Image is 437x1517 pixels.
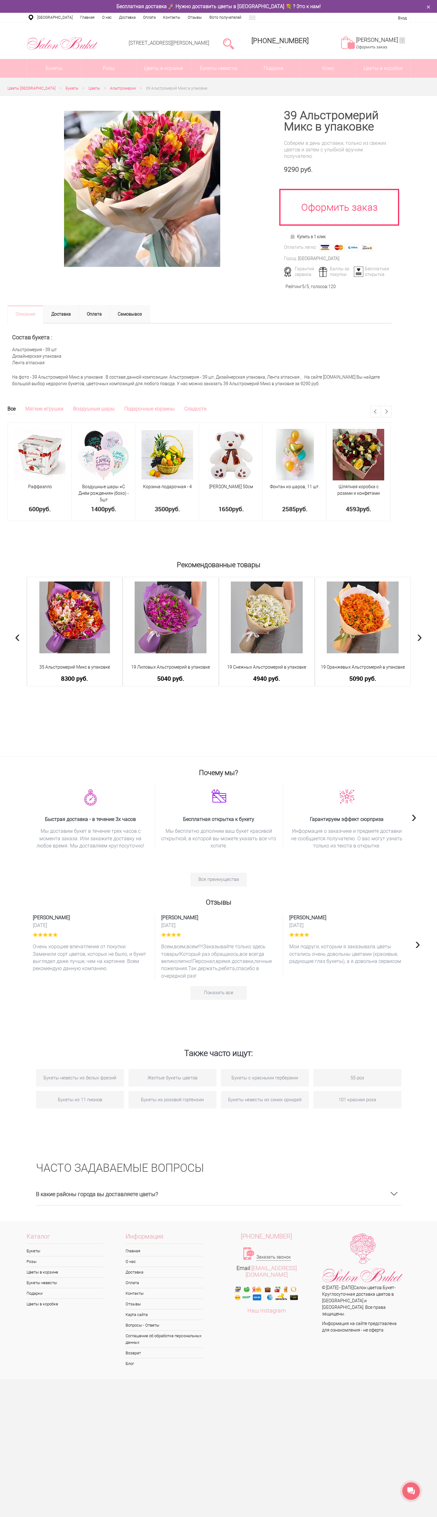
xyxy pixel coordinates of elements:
[161,827,276,849] span: Мы бесплатно дополним ваш букет красивой открыткой, в которой вы можете указать все что хотите.
[126,1348,203,1358] a: Возврат
[411,808,417,826] span: Next
[82,59,136,78] a: Розы
[91,505,105,513] span: 1400
[110,86,136,91] span: Альстромерии
[313,1091,401,1108] a: 101 красная роза
[139,13,159,22] a: Оплата
[137,59,191,78] a: Цветы в корзине
[361,244,373,251] img: Яндекс Деньги
[279,189,399,226] a: Оформить заказ
[126,1320,203,1330] a: Вопросы - Ответы
[33,816,148,823] span: Быстрая доставка - в течение 3х часов
[39,505,51,513] span: руб.
[22,3,415,10] div: Бесплатная доставка 🚀 Нужно доставить цветы в [GEOGRAPHIC_DATA] 💐 ? Это к нам!
[337,484,380,496] a: Шляпная коробка с розами и конфетами
[206,13,245,22] a: Фото получателей
[322,1233,403,1284] img: Цветы Нижний Новгород
[129,40,209,46] a: [STREET_ADDRESS][PERSON_NAME]
[7,85,56,92] a: Цветы [GEOGRAPHIC_DATA]
[290,234,297,239] img: Купить в 1 клик
[142,430,193,479] img: Корзина подарочная - 4
[168,505,180,513] span: руб.
[25,406,63,414] a: Мягкие игрушки
[31,664,118,670] a: 35 Альстромерий Микс в упаковке
[356,45,387,49] a: Оформить заказ
[73,406,115,414] a: Воздушные шары
[127,675,214,682] a: 5040 руб.
[110,305,150,323] a: Самовывоз
[282,266,318,277] div: Гарантия сервиса
[88,86,100,91] span: Цветы
[191,59,246,78] a: Букеты невесты
[346,505,360,513] span: 4593
[296,505,308,513] span: руб.
[7,86,56,91] span: Цветы [GEOGRAPHIC_DATA]
[7,305,43,323] a: Описание
[126,1358,203,1369] a: Блог
[124,406,175,414] a: Подарочные корзины
[27,1233,104,1244] span: Каталог
[126,1233,203,1244] span: Информация
[289,943,405,965] p: Мои подруги, которым я заказывала цветы остались очень довольны цветами (красивые, радующие глаз ...
[284,166,392,174] div: 9290 руб.
[218,505,232,513] span: 1650
[251,37,309,45] div: [PHONE_NUMBER]
[126,1309,203,1320] a: Карта сайта
[27,1256,104,1267] a: Розы
[284,255,297,262] div: Город:
[43,305,79,323] a: Доставка
[302,284,305,289] span: 5
[143,484,192,489] a: Корзина подарочная - 4
[29,505,39,513] span: 600
[36,1069,124,1087] a: Букеты невесты из белых фрезий
[289,827,405,849] span: Информация о заказчике и предмете доставки не сообщается получателю. О вас могут узнать только из...
[276,429,314,480] img: Фонтан из шаров, 11 шт.
[7,371,392,390] div: На фото - 39 Альстромерий Микс в упаковке . В составе данной композиции: Альстромерия - 39 шт, Ди...
[360,505,371,513] span: руб.
[159,13,184,22] a: Контакты
[415,934,420,952] span: Next
[232,505,244,513] span: руб.
[298,255,339,262] div: [GEOGRAPHIC_DATA]
[270,484,320,489] a: Фонтан из шаров, 11 шт.
[15,111,269,267] a: Увеличить
[126,1267,203,1277] a: Доставка
[221,1069,309,1087] a: Букеты с красными герберами
[289,914,405,921] span: [PERSON_NAME]
[223,664,310,670] a: 19 Снежных Альстромерий в упаковке
[352,266,388,277] div: Бесплатная открытка
[161,922,276,929] time: [DATE]
[33,827,148,849] span: Мы доставим букет в течение трех часов с момента заказа. Или закажите доставку на любое время. Мы...
[146,86,207,91] span: 39 Альстромерий Микс в упаковке
[161,943,276,979] p: Всем,всем,всем!!!!Заказывайте только здесь товары!Который раз обращаюсь,все всегда великолепно!Пе...
[319,675,406,682] a: 5090 руб.
[356,37,405,44] a: [PERSON_NAME]1
[370,406,381,417] a: Previous
[184,13,206,22] a: Отзывы
[328,284,336,289] span: 120
[84,789,97,806] img: 5ktc9rhq6sqbnq0u98vgs5k3z97r4cib.png.webp
[78,484,129,502] a: Воздушные шары «С Днём рождения» (бохо) - 5шт
[398,16,407,20] a: Вход
[417,627,422,646] span: Next
[313,1069,401,1087] a: 55 роз
[221,1091,309,1108] a: Букеты невесты из синих орхидей
[135,582,206,653] img: 19 Лиловых Альстромерий в упаковке
[282,505,296,513] span: 2585
[31,675,118,682] a: 8300 руб.
[27,558,411,569] h2: Рекомендованные товары
[128,1091,216,1108] a: Букеты из розовой гортензии
[191,873,247,886] a: Все преимущества
[27,1299,104,1309] a: Цветы в коробке
[287,232,329,241] a: Купить в 1 клик
[155,505,168,513] span: 3500
[28,484,52,489] a: Раффаэлло
[12,334,387,341] h2: Состав букета :
[115,13,139,22] a: Доставка
[36,1162,401,1175] h2: ЧАСТО ЗАДАВАЕМЫЕ ВОПРОСЫ
[110,85,136,92] a: Альстромерии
